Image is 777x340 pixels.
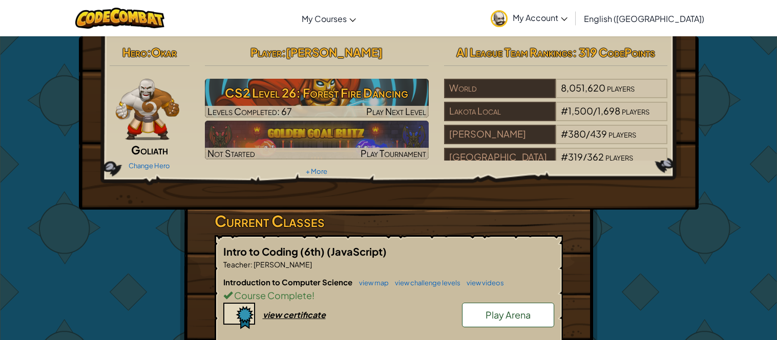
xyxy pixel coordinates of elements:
span: # [561,105,568,117]
span: Hero [122,45,147,59]
span: 8,051,620 [561,82,605,94]
span: / [593,105,597,117]
div: [GEOGRAPHIC_DATA] [444,148,556,167]
span: Teacher [223,260,250,269]
a: view map [354,279,389,287]
a: English ([GEOGRAPHIC_DATA]) [579,5,709,32]
span: players [605,151,633,163]
span: Okar [151,45,177,59]
span: AI League Team Rankings [456,45,573,59]
a: [GEOGRAPHIC_DATA]#319/362players [444,157,668,169]
h3: CS2 Level 26: Forest Fire Dancing [205,81,429,104]
span: Introduction to Computer Science [223,277,354,287]
img: goliath-pose.png [116,79,180,140]
span: : [250,260,253,269]
span: Play Next Level [366,105,426,117]
a: Not StartedPlay Tournament [205,121,429,160]
span: My Courses [302,13,347,24]
span: players [607,82,635,94]
span: [PERSON_NAME] [253,260,312,269]
img: CodeCombat logo [75,8,165,29]
span: 362 [587,151,604,163]
a: + More [306,167,327,175]
a: My Account [486,2,573,34]
span: : [147,45,151,59]
span: Not Started [207,147,255,159]
span: : [282,45,286,59]
a: Change Hero [129,162,170,170]
span: # [561,151,568,163]
img: certificate-icon.png [223,303,255,329]
span: ! [312,289,314,301]
div: view certificate [263,309,326,320]
span: : 319 CodePoints [573,45,655,59]
span: # [561,128,568,140]
span: (JavaScript) [327,245,387,258]
a: [PERSON_NAME]#380/439players [444,134,668,146]
img: CS2 Level 26: Forest Fire Dancing [205,79,429,118]
span: [PERSON_NAME] [286,45,383,59]
span: English ([GEOGRAPHIC_DATA]) [584,13,704,24]
span: 1,698 [597,105,620,117]
span: players [622,105,649,117]
span: Intro to Coding (6th) [223,245,327,258]
img: avatar [491,10,508,27]
a: Play Next Level [205,79,429,118]
span: 380 [568,128,586,140]
a: view challenge levels [390,279,460,287]
span: 439 [590,128,607,140]
a: view certificate [223,309,326,320]
span: Player [250,45,282,59]
a: World8,051,620players [444,88,668,100]
span: My Account [513,12,568,23]
span: Goliath [131,143,168,157]
div: World [444,79,556,98]
span: Play Tournament [361,147,426,159]
div: Lakota Local [444,102,556,121]
span: Course Complete [233,289,312,301]
a: My Courses [297,5,361,32]
img: Golden Goal [205,121,429,160]
a: Lakota Local#1,500/1,698players [444,111,668,123]
span: Play Arena [486,309,531,321]
h3: Current Classes [215,210,563,233]
div: [PERSON_NAME] [444,125,556,144]
a: view videos [461,279,504,287]
span: 319 [568,151,583,163]
span: / [586,128,590,140]
span: Levels Completed: 67 [207,105,292,117]
span: players [608,128,636,140]
span: 1,500 [568,105,593,117]
span: / [583,151,587,163]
